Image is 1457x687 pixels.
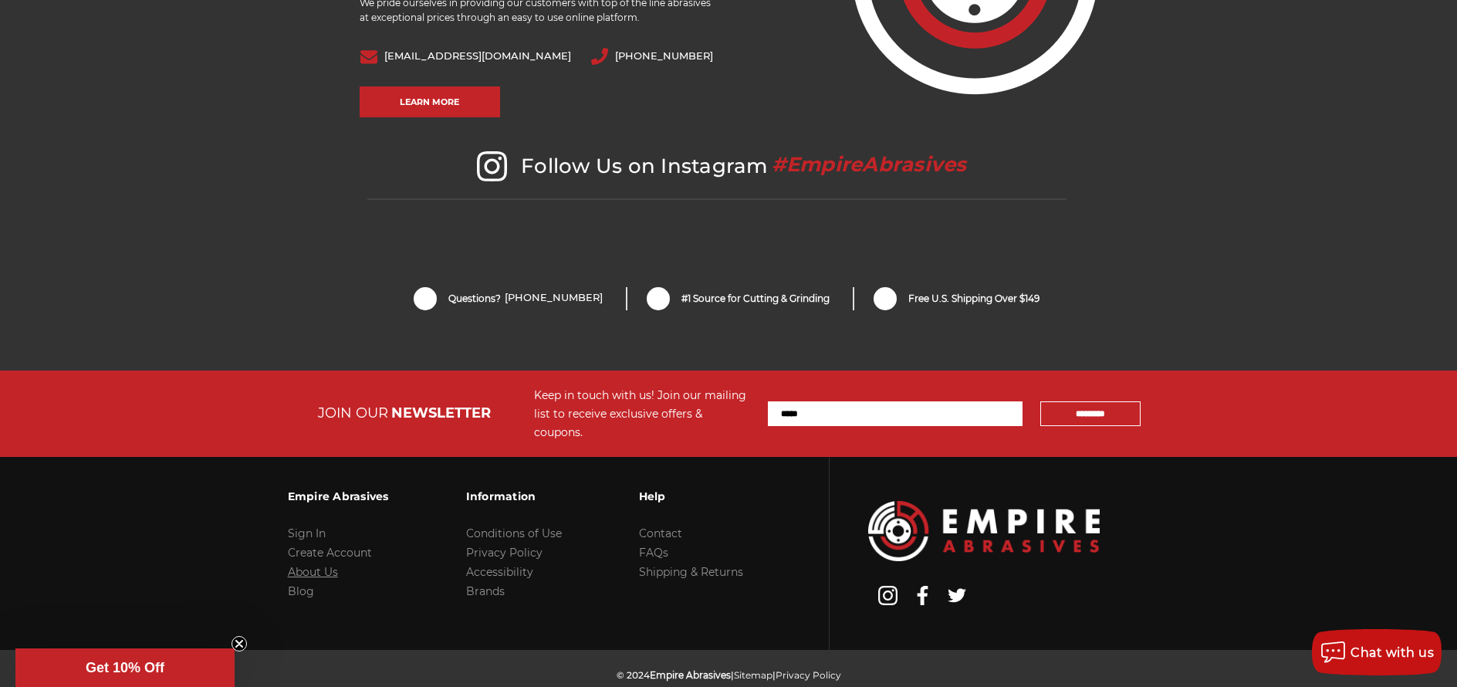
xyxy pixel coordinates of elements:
[639,565,743,579] a: Shipping & Returns
[466,546,543,560] a: Privacy Policy
[1312,629,1442,675] button: Chat with us
[288,480,389,513] h3: Empire Abrasives
[681,292,830,306] span: #1 Source for Cutting & Grinding
[1351,645,1434,660] span: Chat with us
[466,480,562,513] h3: Information
[86,660,164,675] span: Get 10% Off
[639,480,743,513] h3: Help
[288,526,326,540] a: Sign In
[868,501,1100,560] img: Empire Abrasives Logo Image
[466,584,505,598] a: Brands
[908,292,1040,306] span: Free U.S. Shipping Over $149
[534,386,752,442] div: Keep in touch with us! Join our mailing list to receive exclusive offers & coupons.
[15,648,235,687] div: Get 10% OffClose teaser
[367,151,1067,200] h2: Follow Us on Instagram
[639,526,682,540] a: Contact
[734,669,772,681] a: Sitemap
[288,546,372,560] a: Create Account
[466,565,533,579] a: Accessibility
[232,636,247,651] button: Close teaser
[650,669,731,681] span: Empire Abrasives
[318,404,388,421] span: JOIN OUR
[360,86,500,117] a: Learn More
[448,292,603,306] span: Questions?
[772,152,967,177] span: #EmpireAbrasives
[391,404,491,421] span: NEWSLETTER
[288,565,338,579] a: About Us
[617,665,841,685] p: © 2024 | |
[615,50,713,61] a: [PHONE_NUMBER]
[384,50,571,61] a: [EMAIL_ADDRESS][DOMAIN_NAME]
[776,669,841,681] a: Privacy Policy
[639,546,668,560] a: FAQs
[505,292,603,306] a: [PHONE_NUMBER]
[288,584,314,598] a: Blog
[768,154,971,178] a: #EmpireAbrasives
[466,526,562,540] a: Conditions of Use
